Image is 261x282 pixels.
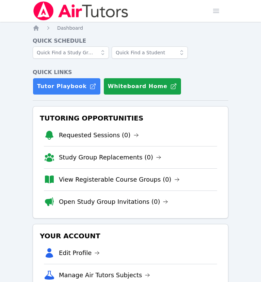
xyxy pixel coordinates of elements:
input: Quick Find a Student [112,46,188,59]
img: Air Tutors [33,1,129,20]
a: View Registerable Course Groups (0) [59,175,180,184]
nav: Breadcrumb [33,25,228,31]
a: Requested Sessions (0) [59,130,139,140]
a: Edit Profile [59,248,100,258]
a: Open Study Group Invitations (0) [59,197,168,207]
h4: Quick Links [33,68,228,76]
a: Tutor Playbook [33,78,101,95]
h3: Tutoring Opportunities [38,112,223,124]
input: Quick Find a Study Group [33,46,109,59]
h3: Your Account [38,230,223,242]
a: Dashboard [57,25,83,31]
a: Manage Air Tutors Subjects [59,270,150,280]
a: Study Group Replacements (0) [59,153,161,162]
button: Whiteboard Home [103,78,181,95]
h4: Quick Schedule [33,37,228,45]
